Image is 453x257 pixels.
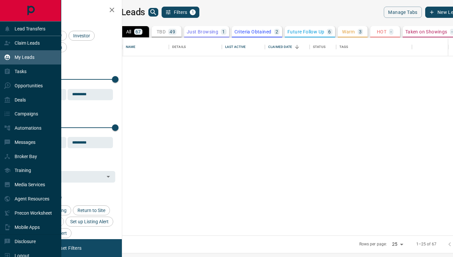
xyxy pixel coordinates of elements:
[169,38,222,56] div: Details
[359,29,362,34] p: 3
[359,241,387,247] p: Rows per page:
[384,7,422,18] button: Manage Tabs
[222,38,265,56] div: Last Active
[287,29,324,34] p: Future Follow Up
[234,29,272,34] p: Criteria Obtained
[66,217,113,227] div: Set up Listing Alert
[222,29,225,34] p: 1
[148,8,158,17] button: search button
[310,38,336,56] div: Status
[68,219,111,224] span: Set up Listing Alert
[50,242,86,254] button: Reset Filters
[268,38,292,56] div: Claimed Date
[313,38,326,56] div: Status
[104,172,113,181] button: Open
[21,7,115,15] h2: Filters
[265,38,310,56] div: Claimed Date
[73,205,110,215] div: Return to Site
[342,29,355,34] p: Warm
[107,7,145,18] h1: My Leads
[416,241,436,247] p: 1–25 of 67
[126,38,136,56] div: Name
[225,38,246,56] div: Last Active
[339,38,348,56] div: Tags
[157,29,166,34] p: TBD
[292,42,302,52] button: Sort
[162,7,200,18] button: Filters1
[69,31,95,41] div: Investor
[172,38,186,56] div: Details
[190,10,195,15] span: 1
[126,29,131,34] p: All
[75,208,108,213] span: Return to Site
[390,29,392,34] p: -
[187,29,218,34] p: Just Browsing
[377,29,386,34] p: HOT
[405,29,447,34] p: Taken on Showings
[135,29,141,34] p: 67
[328,29,331,34] p: 6
[336,38,412,56] div: Tags
[451,29,453,34] p: -
[170,29,175,34] p: 49
[71,33,92,38] span: Investor
[123,38,169,56] div: Name
[276,29,278,34] p: 2
[389,239,405,249] div: 25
